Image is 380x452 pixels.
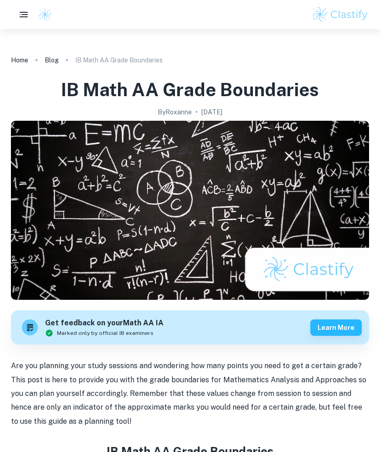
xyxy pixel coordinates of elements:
img: Clastify logo [311,5,369,24]
a: Clastify logo [33,8,52,21]
span: Marked only by official IB examiners [57,329,154,337]
img: IB Math AA Grade Boundaries cover image [11,121,369,300]
p: IB Math AA Grade Boundaries [75,55,163,65]
h2: [DATE] [201,107,222,117]
h1: IB Math AA Grade Boundaries [61,77,319,102]
button: Learn more [310,319,362,336]
h2: By Roxanne [158,107,192,117]
h6: Get feedback on your Math AA IA [45,318,164,329]
p: • [195,107,198,117]
p: Are you planning your study sessions and wondering how many points you need to get a certain grad... [11,359,369,428]
a: Blog [45,54,59,67]
img: Clastify logo [38,8,52,21]
a: Home [11,54,28,67]
a: Get feedback on yourMath AA IAMarked only by official IB examinersLearn more [11,310,369,344]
